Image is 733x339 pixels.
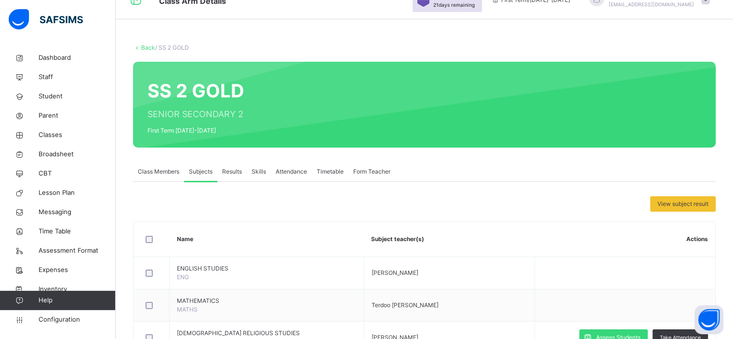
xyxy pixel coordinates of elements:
span: Form Teacher [353,167,390,176]
span: ENG [177,273,189,281]
span: Classes [39,130,116,140]
span: 21 days remaining [433,2,475,8]
th: Subject teacher(s) [364,222,535,257]
span: / SS 2 GOLD [155,44,189,51]
span: Student [39,92,116,101]
span: Assessment Format [39,246,116,256]
span: Timetable [317,167,344,176]
span: Expenses [39,265,116,275]
span: Inventory [39,285,116,294]
a: Back [141,44,155,51]
span: Results [222,167,242,176]
span: Skills [252,167,266,176]
span: Dashboard [39,53,116,63]
span: [EMAIL_ADDRESS][DOMAIN_NAME] [609,1,694,7]
span: Terdoo [PERSON_NAME] [372,301,439,309]
span: [DEMOGRAPHIC_DATA] RELIGIOUS STUDIES [177,329,357,338]
img: safsims [9,9,83,29]
span: Subjects [189,167,213,176]
span: [PERSON_NAME] [372,269,418,276]
span: View subject result [657,200,708,208]
span: Time Table [39,227,116,236]
span: Configuration [39,315,115,325]
span: ENGLISH STUDIES [177,264,357,273]
span: Class Members [138,167,179,176]
span: Staff [39,72,116,82]
span: Attendance [276,167,307,176]
th: Actions [535,222,715,257]
span: MATHS [177,306,198,313]
span: Messaging [39,207,116,217]
span: MATHEMATICS [177,297,357,305]
th: Name [170,222,364,257]
span: Help [39,296,115,305]
span: Parent [39,111,116,121]
span: Broadsheet [39,149,116,159]
span: CBT [39,169,116,178]
button: Open asap [694,305,723,334]
span: Lesson Plan [39,188,116,198]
